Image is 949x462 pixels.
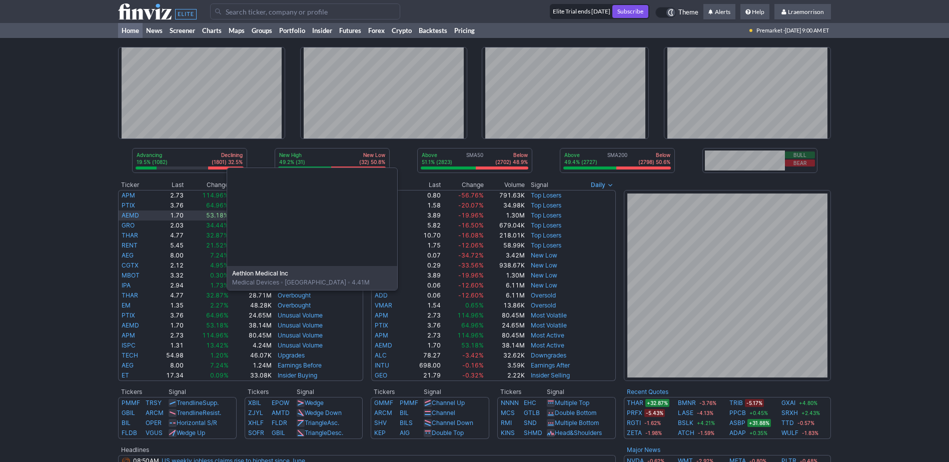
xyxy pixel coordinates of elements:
[524,399,536,406] a: EHC
[531,301,556,309] a: Oversold
[531,231,561,239] a: Top Losers
[143,23,166,38] a: News
[122,251,134,259] a: AEG
[432,429,464,436] a: Double Top
[484,320,526,330] td: 24.65M
[703,4,735,20] a: Alerts
[206,231,229,239] span: 32.87%
[531,251,557,259] a: New Low
[638,158,670,165] p: (2798) 50.6%
[531,371,570,379] a: Insider Selling
[484,360,526,370] td: 3.59K
[458,231,484,239] span: -16.08%
[785,151,815,158] button: Bull
[177,409,203,416] span: Trendline
[154,370,184,381] td: 17.34
[501,419,512,426] a: RMI
[375,321,388,329] a: PTIX
[305,419,339,426] a: TriangleAsc.
[206,211,229,219] span: 53.18%
[458,291,484,299] span: -12.60%
[118,387,168,397] th: Tickers
[484,230,526,240] td: 218.01K
[555,399,589,406] a: Multiple Top
[278,291,311,299] a: Overbought
[627,428,642,438] a: ZETA
[137,158,168,165] p: 19.5% (1082)
[154,220,184,230] td: 2.03
[729,428,746,438] a: ADAP
[279,278,285,286] span: •
[154,320,184,330] td: 1.70
[272,429,285,436] a: GBIL
[788,8,824,15] span: Lraemorrison
[122,429,137,436] a: FLDB
[406,200,441,210] td: 1.58
[458,241,484,249] span: -12.06%
[210,3,400,19] input: Search
[495,151,528,158] p: Below
[406,180,441,190] th: Last
[406,330,441,340] td: 2.73
[774,4,831,20] a: Lraemorrison
[305,429,343,436] a: TriangleDesc.
[458,261,484,269] span: -33.56%
[375,341,392,349] a: AEMD
[627,388,668,395] a: Recent Quotes
[555,429,602,436] a: Head&Shoulders
[465,301,484,309] span: 0.65%
[118,180,154,190] th: Ticker
[406,260,441,270] td: 0.29
[374,409,392,416] a: ARCM
[305,399,324,406] a: Wedge
[531,341,564,349] a: Most Active
[212,151,243,158] p: Declining
[563,151,671,166] div: SMA200
[177,429,205,436] a: Wedge Up
[564,158,597,165] p: 49.4% (2727)
[501,399,519,406] a: NNNN
[122,301,131,309] a: EM
[461,321,484,329] span: 64.96%
[154,230,184,240] td: 4.77
[177,419,217,426] a: Horizontal S/R
[278,331,323,339] a: Unusual Volume
[154,310,184,320] td: 3.76
[551,6,610,16] div: Elite Trial ends [DATE]
[146,399,162,406] a: TRSY
[210,301,229,309] span: 2.27%
[122,351,138,359] a: TECH
[177,399,203,406] span: Trendline
[154,210,184,220] td: 1.70
[406,360,441,370] td: 698.00
[756,23,785,38] span: Premarket ·
[458,271,484,279] span: -19.96%
[458,281,484,289] span: -12.60%
[305,409,342,416] a: Wedge Down
[555,419,599,426] a: Multiple Bottom
[484,260,526,270] td: 938.67K
[278,321,323,329] a: Unusual Volume
[400,429,410,436] a: AIG
[375,371,387,379] a: GEO
[371,387,423,397] th: Tickers
[122,211,139,219] a: AEMD
[627,446,660,453] a: Major News
[154,250,184,260] td: 8.00
[678,418,693,428] a: BSLK
[279,158,305,165] p: 49.2% (31)
[400,419,413,426] a: BILS
[359,158,385,165] p: (32) 50.8%
[678,7,698,18] span: Theme
[278,341,323,349] a: Unusual Volume
[232,269,392,278] b: Aethlon Medical Inc
[122,291,138,299] a: THAR
[122,221,135,229] a: GRO
[122,331,135,339] a: APM
[400,399,418,406] a: PMMF
[225,23,248,38] a: Maps
[678,428,694,438] a: ATCH
[375,331,388,339] a: APM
